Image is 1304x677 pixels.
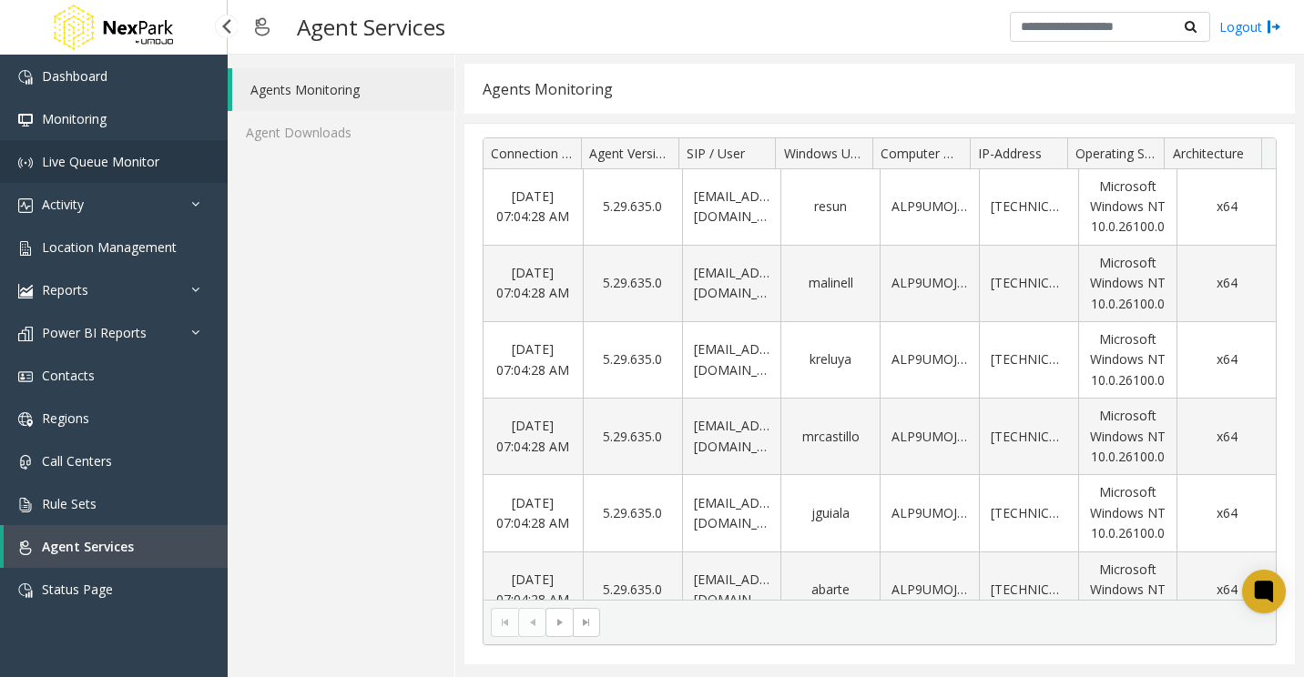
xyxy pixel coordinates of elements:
span: Connection Time [491,145,592,162]
td: [EMAIL_ADDRESS][DOMAIN_NAME] [682,475,781,551]
td: [DATE] 07:04:28 AM [484,322,583,399]
td: Microsoft Windows NT 10.0.26100.0 [1078,552,1177,629]
a: Agent Services [4,525,228,568]
td: mrcastillo [780,399,880,475]
span: SIP / User [687,145,745,162]
img: pageIcon [246,5,279,49]
span: Dashboard [42,67,107,85]
td: [TECHNICAL_ID] [979,399,1078,475]
td: [EMAIL_ADDRESS][DOMAIN_NAME] [682,169,781,246]
td: ALP9UMOJOD008 [880,246,979,322]
span: Operating System [1075,145,1181,162]
td: ALP9UMOJOD009 [880,399,979,475]
h3: Agent Services [288,5,454,49]
span: Go to the next page [545,608,573,637]
span: Live Queue Monitor [42,153,159,170]
img: 'icon' [18,327,33,341]
td: x64 [1177,475,1276,551]
span: Computer Name [881,145,980,162]
div: Agents Monitoring [483,77,613,101]
td: resun [780,169,880,246]
td: Microsoft Windows NT 10.0.26100.0 [1078,246,1177,322]
td: 5.29.635.0 [583,169,682,246]
td: Microsoft Windows NT 10.0.26100.0 [1078,169,1177,246]
td: [TECHNICAL_ID] [979,552,1078,629]
img: 'icon' [18,369,33,384]
img: 'icon' [18,70,33,85]
img: 'icon' [18,113,33,127]
td: 5.29.635.0 [583,399,682,475]
td: 5.29.635.0 [583,322,682,399]
td: [TECHNICAL_ID] [979,169,1078,246]
span: Monitoring [42,110,107,127]
td: Microsoft Windows NT 10.0.26100.0 [1078,399,1177,475]
span: Agent Version [589,145,671,162]
img: 'icon' [18,455,33,470]
span: Power BI Reports [42,324,147,341]
span: Agent Services [42,538,134,555]
span: Go to the last page [579,615,594,630]
td: x64 [1177,246,1276,322]
td: 5.29.635.0 [583,475,682,551]
img: 'icon' [18,156,33,170]
td: [EMAIL_ADDRESS][DOMAIN_NAME] [682,246,781,322]
td: Microsoft Windows NT 10.0.26100.0 [1078,322,1177,399]
td: [DATE] 07:04:28 AM [484,246,583,322]
span: Regions [42,409,89,427]
td: [TECHNICAL_ID] [979,246,1078,322]
span: Location Management [42,238,177,256]
img: 'icon' [18,198,33,213]
a: Agents Monitoring [232,68,454,111]
td: abarte [780,552,880,629]
img: 'icon' [18,541,33,555]
td: x64 [1177,169,1276,246]
td: x64 [1177,322,1276,399]
td: [TECHNICAL_ID] [979,322,1078,399]
td: [DATE] 07:04:28 AM [484,399,583,475]
td: ALP9UMOJOD011 [880,169,979,246]
td: [EMAIL_ADDRESS][DOMAIN_NAME] [682,399,781,475]
td: malinell [780,246,880,322]
td: ALP9UMOJOD013 [880,322,979,399]
img: 'icon' [18,498,33,512]
td: [DATE] 07:04:28 AM [484,552,583,629]
td: x64 [1177,552,1276,629]
div: Data table [484,138,1276,600]
span: Go to the last page [573,608,600,637]
span: Contacts [42,367,95,384]
img: logout [1267,17,1281,36]
a: Logout [1219,17,1281,36]
td: kreluya [780,322,880,399]
img: 'icon' [18,412,33,427]
td: [DATE] 07:04:28 AM [484,169,583,246]
span: Windows User [784,145,869,162]
td: [EMAIL_ADDRESS][DOMAIN_NAME] [682,322,781,399]
span: Call Centers [42,452,112,470]
td: Microsoft Windows NT 10.0.26100.0 [1078,475,1177,551]
td: x64 [1177,399,1276,475]
td: [TECHNICAL_ID] [979,475,1078,551]
td: 5.29.635.0 [583,246,682,322]
td: [DATE] 07:04:28 AM [484,475,583,551]
span: Rule Sets [42,495,97,512]
a: Agent Downloads [228,111,454,154]
span: Status Page [42,581,113,598]
img: 'icon' [18,241,33,256]
span: IP-Address [978,145,1042,162]
span: Go to the next page [553,615,567,630]
img: 'icon' [18,583,33,598]
span: Architecture [1173,145,1244,162]
td: ALP9UMOJOD007 [880,552,979,629]
td: 5.29.635.0 [583,552,682,629]
td: jguiala [780,475,880,551]
img: 'icon' [18,284,33,298]
span: Reports [42,281,88,298]
td: ALP9UMOJOD005 [880,475,979,551]
span: Activity [42,196,84,213]
td: [EMAIL_ADDRESS][DOMAIN_NAME] [682,552,781,629]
